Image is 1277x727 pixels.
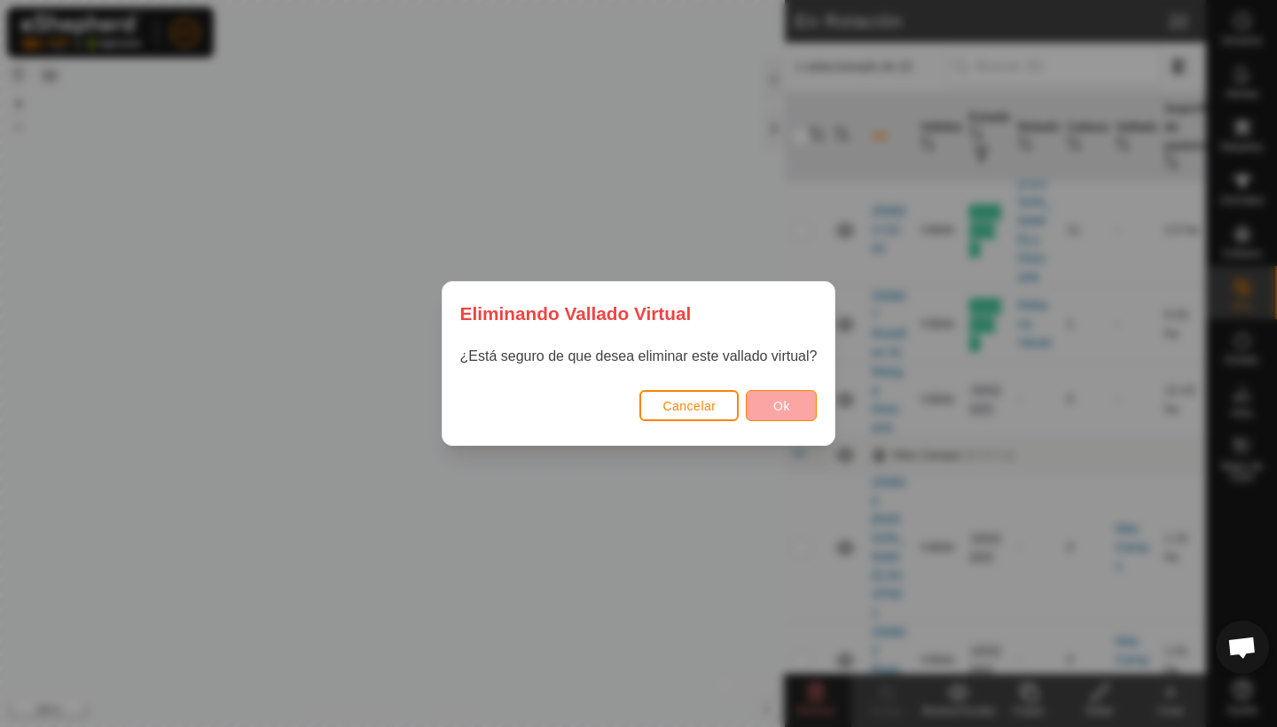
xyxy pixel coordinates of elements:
[662,399,716,413] span: Cancelar
[773,399,790,413] span: Ok
[460,346,818,367] p: ¿Está seguro de que desea eliminar este vallado virtual?
[460,300,692,327] span: Eliminando Vallado Virtual
[746,390,817,421] button: Ok
[1216,621,1269,674] a: Chat abierto
[639,390,739,421] button: Cancelar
